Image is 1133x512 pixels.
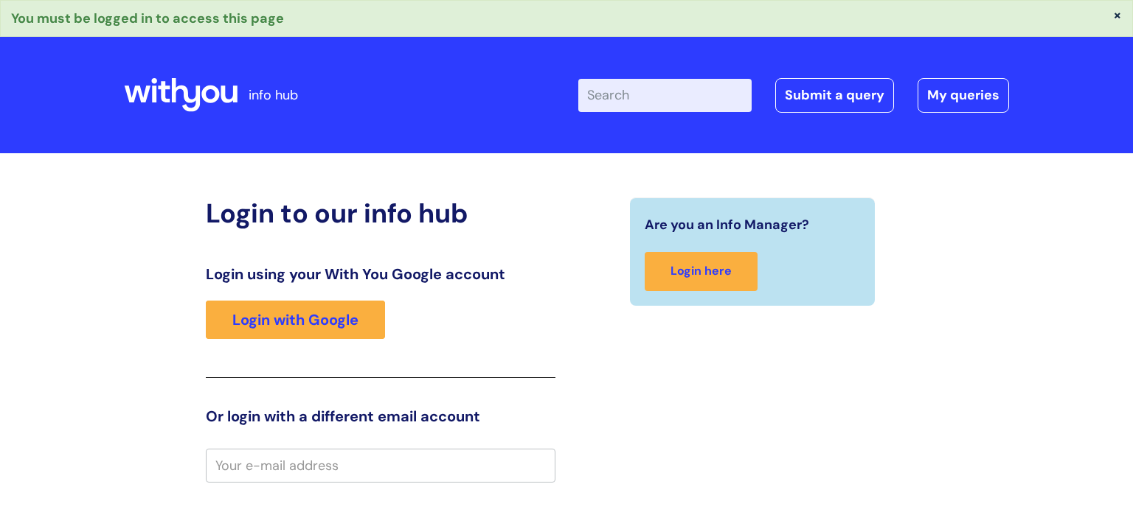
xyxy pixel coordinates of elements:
h3: Or login with a different email account [206,407,555,425]
span: Are you an Info Manager? [645,213,809,236]
button: × [1113,8,1122,21]
input: Your e-mail address [206,449,555,483]
a: My queries [918,78,1009,112]
h2: Login to our info hub [206,197,555,229]
input: Search [578,79,752,111]
h3: Login using your With You Google account [206,265,555,283]
p: info hub [249,83,298,107]
a: Login here [645,252,758,291]
a: Submit a query [775,78,894,112]
a: Login with Google [206,301,385,339]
